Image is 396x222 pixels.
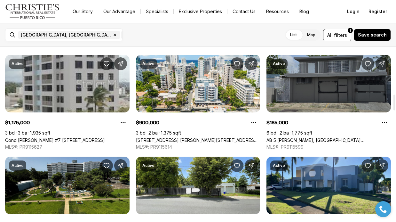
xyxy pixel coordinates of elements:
span: Register [368,9,387,14]
button: Save Property: 51 JAZMIN [361,159,374,172]
label: List [285,29,302,41]
a: Blog [294,7,314,16]
span: 1 [350,28,351,33]
button: Property options [378,116,391,129]
button: Share Property [114,159,127,172]
button: Register [365,5,391,18]
button: Share Property [114,57,127,70]
a: Cond Esmeralda #7 CALLE AMAPOLA #602, CAROLINA PR, 00979 [5,137,105,143]
p: Active [273,163,285,168]
button: Save Property: 1351 AVE. WILSON #202 [231,57,243,70]
img: logo [5,4,60,19]
p: Active [142,163,154,168]
a: Resources [261,7,294,16]
p: Active [273,61,285,66]
button: Save search [354,29,391,41]
span: All [327,32,333,38]
button: Property options [247,116,260,129]
button: Property options [117,116,130,129]
span: [GEOGRAPHIC_DATA], [GEOGRAPHIC_DATA], [GEOGRAPHIC_DATA] [21,32,111,37]
a: 1351 AVE. WILSON #202, SAN JUAN PR, 00907 [136,137,260,143]
a: Our Story [67,7,98,16]
button: Contact Us [227,7,261,16]
a: Exclusive Properties [174,7,227,16]
span: filters [334,32,347,38]
span: Save search [358,32,387,37]
button: Allfilters1 [323,29,351,41]
p: Active [142,61,154,66]
p: Active [12,61,24,66]
button: Save Property: Cond Esmeralda #7 CALLE AMAPOLA #602 [100,57,113,70]
p: Active [12,163,24,168]
span: Login [347,9,360,14]
button: Share Property [245,57,257,70]
a: AB 5 JULIO ANDINO, SAN JUAN PR, 00922 [266,137,391,143]
a: Our Advantage [98,7,140,16]
a: Specialists [141,7,173,16]
button: Share Property [376,57,388,70]
label: Map [302,29,321,41]
button: Share Property [245,159,257,172]
button: Save Property: 1916 SAUCO [231,159,243,172]
button: Save Property: AB 5 JULIO ANDINO [361,57,374,70]
button: Share Property [376,159,388,172]
button: Login [343,5,363,18]
button: Save Property: 501-735354 COND LOS ALMENDROS #508-735354 [100,159,113,172]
